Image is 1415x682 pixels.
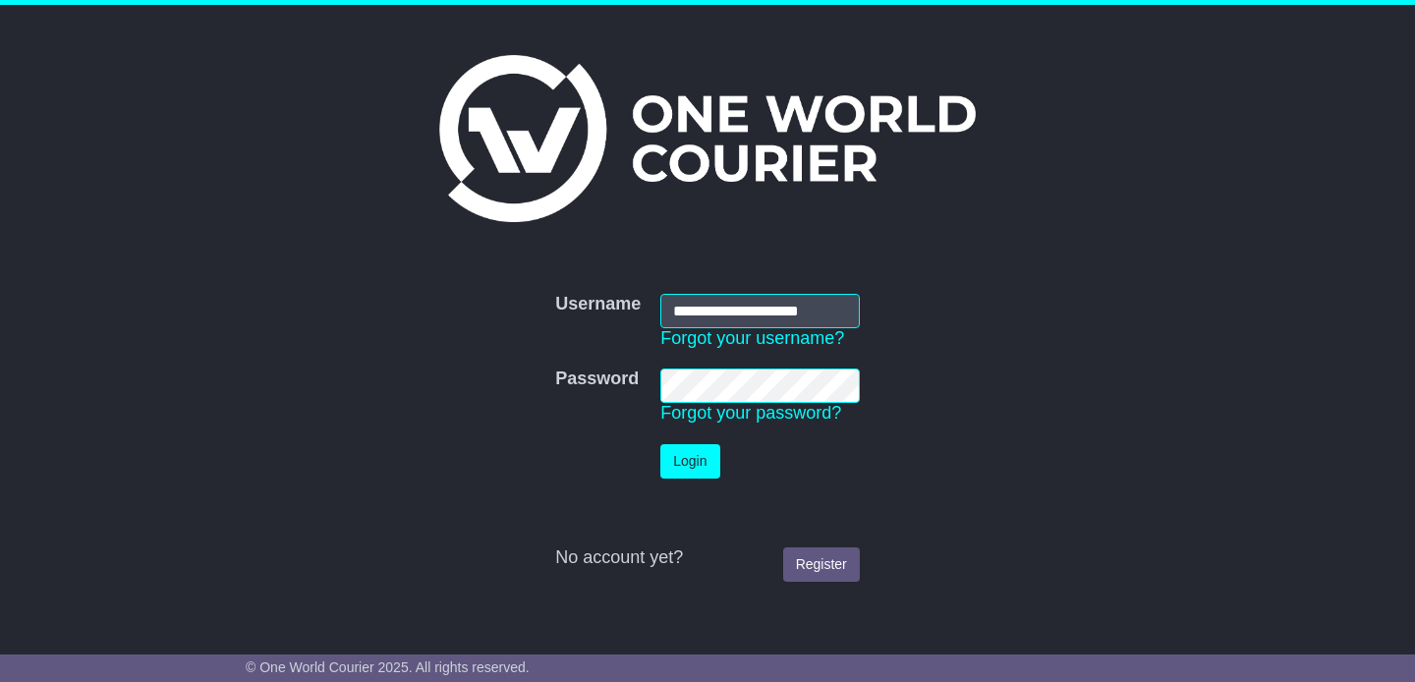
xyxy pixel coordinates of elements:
label: Username [555,294,641,315]
div: No account yet? [555,547,860,569]
span: © One World Courier 2025. All rights reserved. [246,659,530,675]
button: Login [660,444,719,479]
a: Forgot your password? [660,403,841,423]
img: One World [439,55,976,222]
a: Register [783,547,860,582]
a: Forgot your username? [660,328,844,348]
label: Password [555,369,639,390]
